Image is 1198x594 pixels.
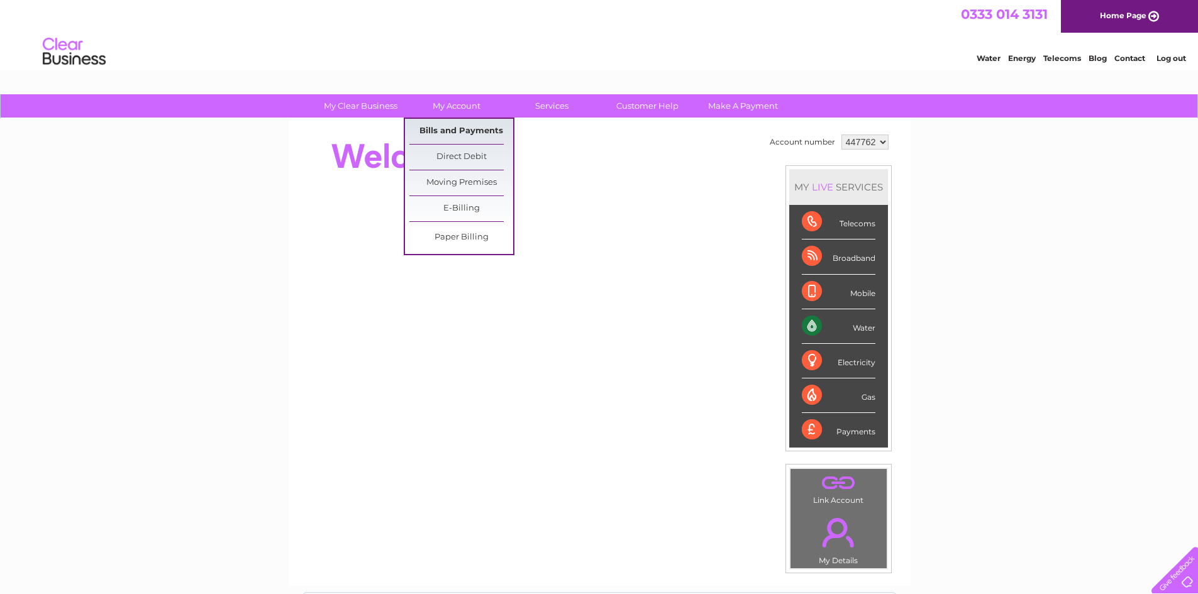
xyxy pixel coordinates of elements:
div: Electricity [802,344,875,378]
a: Services [500,94,604,118]
div: Mobile [802,275,875,309]
div: Broadband [802,239,875,274]
div: MY SERVICES [789,169,888,205]
a: 0333 014 3131 [961,6,1048,22]
a: My Account [404,94,508,118]
a: Telecoms [1043,53,1081,63]
a: E-Billing [409,196,513,221]
a: Make A Payment [691,94,795,118]
div: Gas [802,378,875,413]
a: Blog [1089,53,1107,63]
div: Clear Business is a trading name of Verastar Limited (registered in [GEOGRAPHIC_DATA] No. 3667643... [302,7,897,61]
td: Account number [767,131,838,153]
div: Water [802,309,875,344]
a: . [794,472,884,494]
td: Link Account [790,468,887,508]
a: Customer Help [596,94,699,118]
div: Payments [802,413,875,447]
div: LIVE [809,181,836,193]
a: My Clear Business [309,94,413,118]
a: Bills and Payments [409,119,513,144]
a: Energy [1008,53,1036,63]
td: My Details [790,507,887,569]
a: Log out [1156,53,1186,63]
a: Paper Billing [409,225,513,250]
a: Direct Debit [409,145,513,170]
div: Telecoms [802,205,875,239]
a: Water [977,53,1001,63]
a: Moving Premises [409,170,513,195]
a: . [794,510,884,554]
a: Contact [1114,53,1145,63]
img: logo.png [42,33,106,71]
